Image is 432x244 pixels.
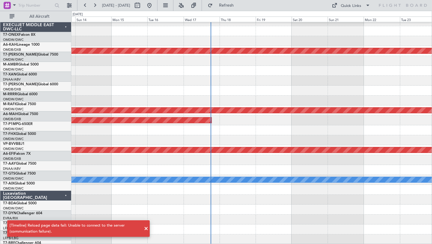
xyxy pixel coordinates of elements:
[3,53,58,56] a: T7-[PERSON_NAME]Global 7500
[3,77,21,82] a: DNAA/ABV
[3,53,38,56] span: T7-[PERSON_NAME]
[3,127,24,131] a: OMDW/DWC
[16,14,63,19] span: All Aircraft
[3,67,24,72] a: OMDW/DWC
[3,142,25,146] a: VP-BVVBBJ1
[3,206,24,211] a: OMDW/DWC
[3,122,18,126] span: T7-P1MP
[3,33,35,37] a: T7-ONEXFalcon 8X
[3,122,33,126] a: T7-P1MPG-650ER
[3,102,16,106] span: M-RAFI
[220,17,256,22] div: Thu 18
[3,47,21,52] a: OMDB/DXB
[3,182,35,185] a: T7-AIXGlobal 5000
[341,3,361,9] div: Quick Links
[3,157,21,161] a: OMDB/DXB
[3,152,31,156] a: A6-EFIFalcon 7X
[205,1,241,10] button: Refresh
[3,57,24,62] a: OMDW/DWC
[3,63,39,66] a: M-AMBRGlobal 5000
[256,17,292,22] div: Fri 19
[3,172,36,175] a: T7-GTSGlobal 7500
[3,212,16,215] span: T7-DYN
[111,17,147,22] div: Mon 15
[3,212,42,215] a: T7-DYNChallenger 604
[3,83,58,86] a: T7-[PERSON_NAME]Global 6000
[75,17,111,22] div: Sun 14
[3,97,24,102] a: OMDW/DWC
[3,166,21,171] a: DNAA/ABV
[7,12,65,21] button: All Aircraft
[3,117,21,121] a: OMDB/DXB
[3,172,15,175] span: T7-GTS
[3,132,36,136] a: T7-FHXGlobal 5000
[3,202,37,205] a: T7-BDAGlobal 5000
[18,1,53,10] input: Trip Number
[3,152,14,156] span: A6-EFI
[3,33,19,37] span: T7-ONEX
[3,182,14,185] span: T7-AIX
[3,102,36,106] a: M-RAFIGlobal 7500
[3,162,36,166] a: T7-AAYGlobal 7500
[3,73,16,76] span: T7-XAN
[292,17,328,22] div: Sat 20
[3,202,16,205] span: T7-BDA
[184,17,220,22] div: Wed 17
[3,176,24,181] a: OMDW/DWC
[3,142,16,146] span: VP-BVV
[3,63,18,66] span: M-AMBR
[3,107,24,111] a: OMDW/DWC
[3,83,38,86] span: T7-[PERSON_NAME]
[3,38,24,42] a: OMDW/DWC
[102,3,130,8] span: [DATE] - [DATE]
[3,186,24,191] a: OMDW/DWC
[147,17,183,22] div: Tue 16
[3,112,18,116] span: A6-MAH
[3,43,17,47] span: A6-KAH
[3,73,37,76] a: T7-XANGlobal 6000
[10,223,141,234] div: [Timeline] Reload page data fail: Unable to connect to the server (communication failure).
[329,1,373,10] button: Quick Links
[3,93,17,96] span: M-RRRR
[364,17,400,22] div: Mon 22
[3,147,24,151] a: OMDW/DWC
[328,17,364,22] div: Sun 21
[3,93,37,96] a: M-RRRRGlobal 6000
[214,3,239,8] span: Refresh
[3,162,16,166] span: T7-AAY
[3,137,24,141] a: OMDW/DWC
[3,112,38,116] a: A6-MAHGlobal 7500
[3,43,40,47] a: A6-KAHLineage 1000
[3,87,21,92] a: OMDB/DXB
[73,12,83,17] div: [DATE]
[3,132,16,136] span: T7-FHX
